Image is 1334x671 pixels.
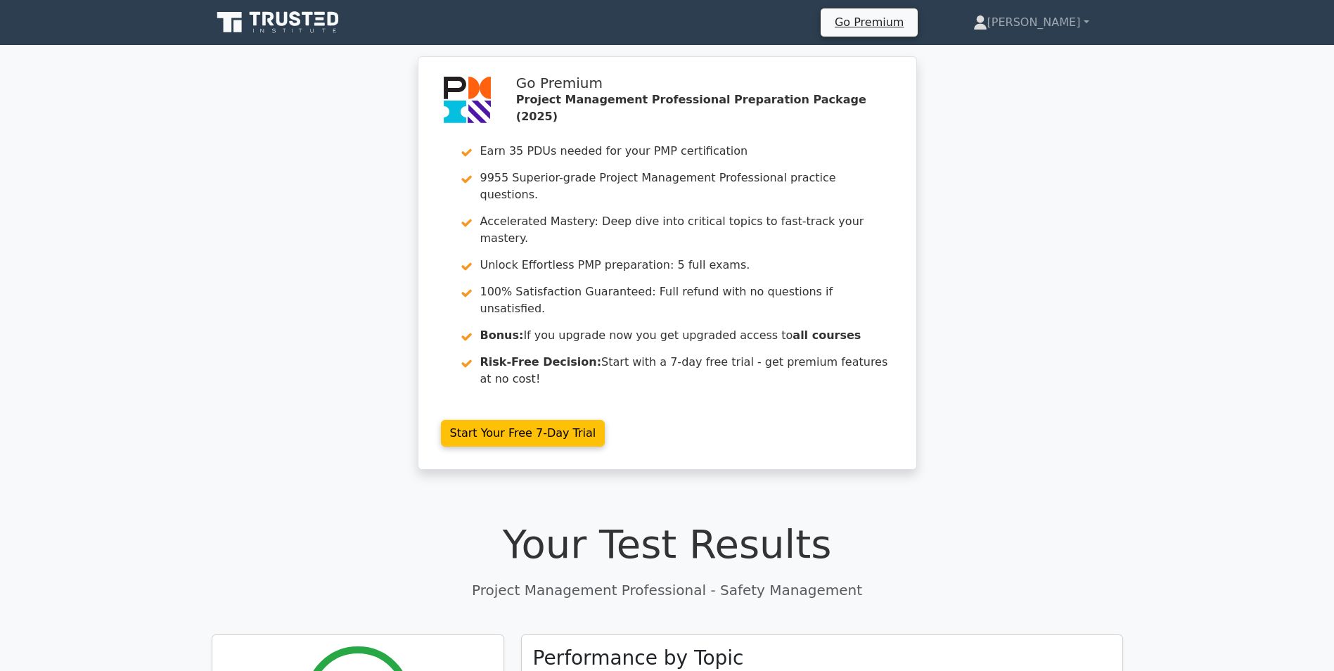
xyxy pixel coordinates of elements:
[826,13,912,32] a: Go Premium
[441,420,605,447] a: Start Your Free 7-Day Trial
[212,520,1123,568] h1: Your Test Results
[533,646,744,670] h3: Performance by Topic
[939,8,1123,37] a: [PERSON_NAME]
[212,580,1123,601] p: Project Management Professional - Safety Management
